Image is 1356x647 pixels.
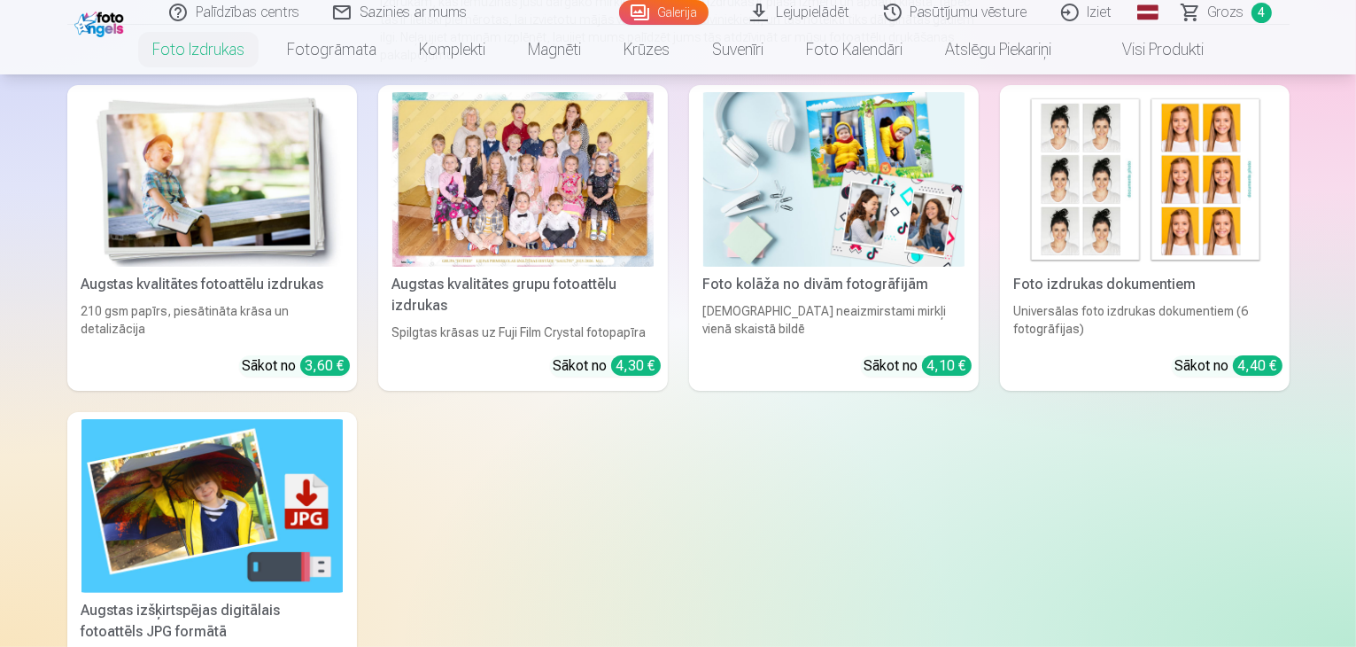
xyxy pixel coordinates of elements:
[74,274,350,295] div: Augstas kvalitātes fotoattēlu izdrukas
[785,25,924,74] a: Foto kalendāri
[1014,92,1275,267] img: Foto izdrukas dokumentiem
[1175,355,1282,377] div: Sākot no
[689,85,979,391] a: Foto kolāža no divām fotogrāfijāmFoto kolāža no divām fotogrāfijām[DEMOGRAPHIC_DATA] neaizmirstam...
[300,355,350,376] div: 3,60 €
[1000,85,1290,391] a: Foto izdrukas dokumentiemFoto izdrukas dokumentiemUniversālas foto izdrukas dokumentiem (6 fotogr...
[1208,2,1244,23] span: Grozs
[1233,355,1282,376] div: 4,40 €
[1073,25,1225,74] a: Visi produkti
[398,25,507,74] a: Komplekti
[611,355,661,376] div: 4,30 €
[74,7,128,37] img: /fa1
[554,355,661,377] div: Sākot no
[243,355,350,377] div: Sākot no
[385,323,661,341] div: Spilgtas krāsas uz Fuji Film Crystal fotopapīra
[81,92,343,267] img: Augstas kvalitātes fotoattēlu izdrukas
[602,25,691,74] a: Krūzes
[1007,302,1282,341] div: Universālas foto izdrukas dokumentiem (6 fotogrāfijas)
[507,25,602,74] a: Magnēti
[922,355,972,376] div: 4,10 €
[74,600,350,643] div: Augstas izšķirtspējas digitālais fotoattēls JPG formātā
[266,25,398,74] a: Fotogrāmata
[691,25,785,74] a: Suvenīri
[67,85,357,391] a: Augstas kvalitātes fotoattēlu izdrukasAugstas kvalitātes fotoattēlu izdrukas210 gsm papīrs, piesā...
[385,274,661,316] div: Augstas kvalitātes grupu fotoattēlu izdrukas
[131,25,266,74] a: Foto izdrukas
[696,302,972,341] div: [DEMOGRAPHIC_DATA] neaizmirstami mirkļi vienā skaistā bildē
[378,85,668,391] a: Augstas kvalitātes grupu fotoattēlu izdrukasSpilgtas krāsas uz Fuji Film Crystal fotopapīraSākot ...
[81,419,343,594] img: Augstas izšķirtspējas digitālais fotoattēls JPG formātā
[924,25,1073,74] a: Atslēgu piekariņi
[74,302,350,341] div: 210 gsm papīrs, piesātināta krāsa un detalizācija
[864,355,972,377] div: Sākot no
[1007,274,1282,295] div: Foto izdrukas dokumentiem
[696,274,972,295] div: Foto kolāža no divām fotogrāfijām
[703,92,965,267] img: Foto kolāža no divām fotogrāfijām
[1251,3,1272,23] span: 4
